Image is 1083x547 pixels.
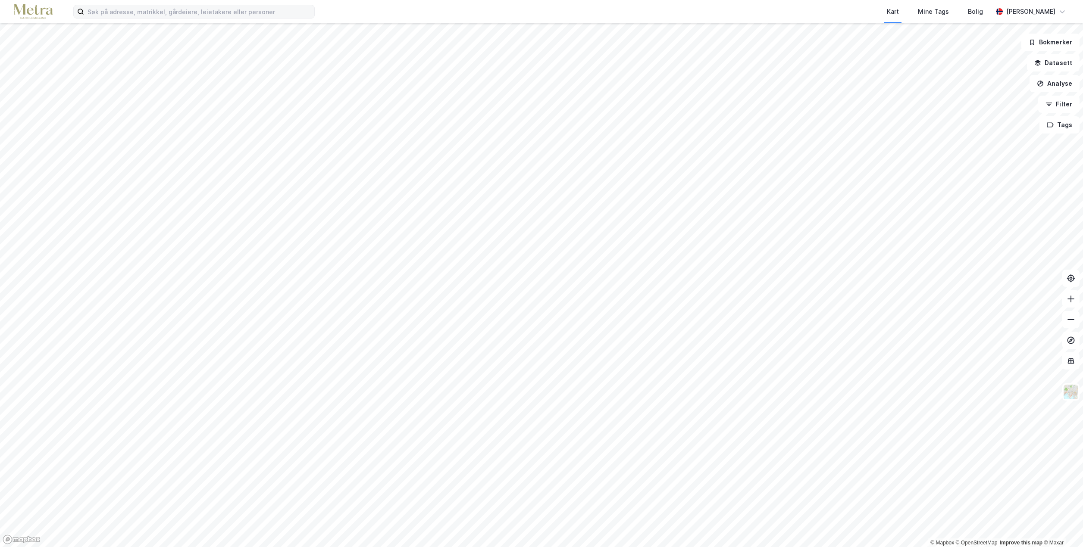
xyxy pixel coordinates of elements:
button: Tags [1039,116,1080,134]
div: Bolig [968,6,983,17]
img: Z [1063,384,1079,400]
div: [PERSON_NAME] [1006,6,1055,17]
div: Kart [887,6,899,17]
a: Mapbox homepage [3,535,41,544]
button: Filter [1038,96,1080,113]
img: metra-logo.256734c3b2bbffee19d4.png [14,4,53,19]
button: Bokmerker [1021,34,1080,51]
button: Analyse [1030,75,1080,92]
a: Mapbox [930,540,954,546]
iframe: Chat Widget [1040,506,1083,547]
a: OpenStreetMap [956,540,998,546]
a: Improve this map [1000,540,1042,546]
button: Datasett [1027,54,1080,71]
div: Mine Tags [918,6,949,17]
input: Søk på adresse, matrikkel, gårdeiere, leietakere eller personer [84,5,314,18]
